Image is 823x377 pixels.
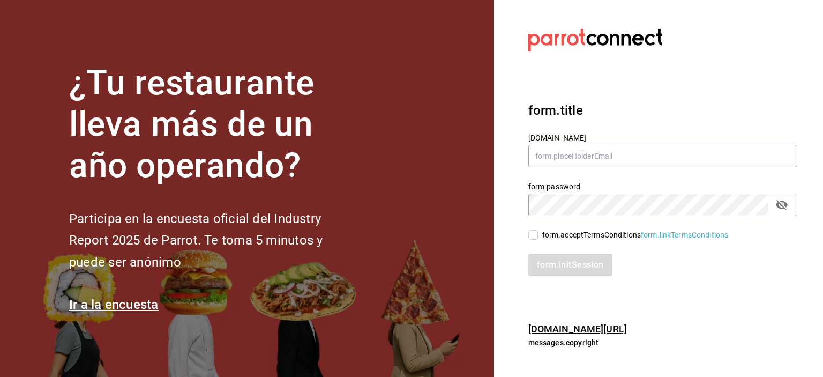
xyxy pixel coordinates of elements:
[528,101,797,120] h3: form.title
[528,337,797,348] p: messages.copyright
[69,297,159,312] a: Ir a la encuesta
[528,323,627,335] a: [DOMAIN_NAME][URL]
[641,231,728,239] a: form.linkTermsConditions
[69,208,358,273] h2: Participa en la encuesta oficial del Industry Report 2025 de Parrot. Te toma 5 minutos y puede se...
[542,230,729,241] div: form.acceptTermsConditions
[528,145,797,167] input: form.placeHolderEmail
[773,196,791,214] button: passwordField
[528,183,797,190] label: form.password
[69,63,358,186] h1: ¿Tu restaurante lleva más de un año operando?
[528,134,797,142] label: [DOMAIN_NAME]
